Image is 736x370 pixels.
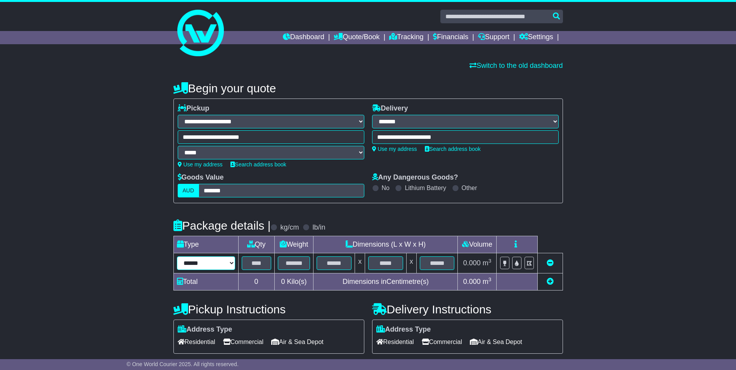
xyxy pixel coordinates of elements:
td: Type [173,236,238,253]
span: Commercial [422,336,462,348]
span: Commercial [223,336,263,348]
label: Address Type [376,325,431,334]
span: m [483,278,492,285]
td: Weight [274,236,313,253]
td: Dimensions in Centimetre(s) [313,273,458,290]
span: Air & Sea Depot [470,336,522,348]
label: Lithium Battery [405,184,446,192]
td: Volume [458,236,497,253]
label: AUD [178,184,199,197]
label: No [382,184,390,192]
h4: Delivery Instructions [372,303,563,316]
label: Goods Value [178,173,224,182]
a: Remove this item [547,259,554,267]
label: kg/cm [280,223,299,232]
h4: Begin your quote [173,82,563,95]
h4: Package details | [173,219,271,232]
td: x [406,253,416,273]
label: lb/in [312,223,325,232]
span: 0 [281,278,285,285]
a: Dashboard [283,31,324,44]
span: 0.000 [463,278,481,285]
sup: 3 [488,258,492,264]
a: Use my address [178,161,223,168]
label: Address Type [178,325,232,334]
span: Air & Sea Depot [271,336,324,348]
span: Residential [178,336,215,348]
a: Settings [519,31,553,44]
td: x [355,253,365,273]
td: Total [173,273,238,290]
label: Delivery [372,104,408,113]
a: Quote/Book [334,31,379,44]
td: Qty [238,236,274,253]
span: © One World Courier 2025. All rights reserved. [126,361,239,367]
a: Tracking [389,31,423,44]
span: 0.000 [463,259,481,267]
h4: Pickup Instructions [173,303,364,316]
td: Kilo(s) [274,273,313,290]
a: Search address book [230,161,286,168]
td: Dimensions (L x W x H) [313,236,458,253]
sup: 3 [488,277,492,282]
span: m [483,259,492,267]
a: Financials [433,31,468,44]
a: Use my address [372,146,417,152]
td: 0 [238,273,274,290]
label: Any Dangerous Goods? [372,173,458,182]
label: Other [462,184,477,192]
span: Residential [376,336,414,348]
a: Add new item [547,278,554,285]
a: Switch to the old dashboard [469,62,563,69]
a: Search address book [425,146,481,152]
a: Support [478,31,509,44]
label: Pickup [178,104,210,113]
